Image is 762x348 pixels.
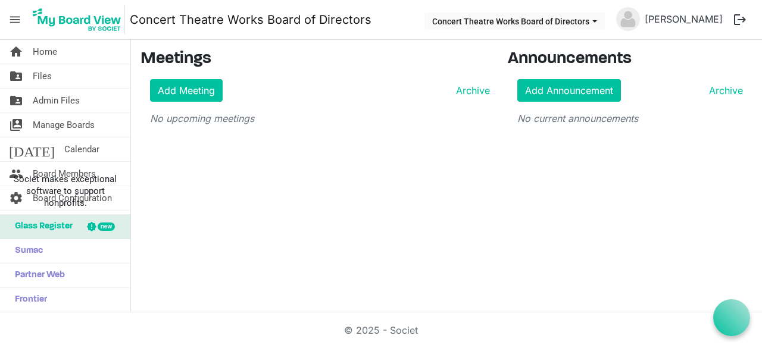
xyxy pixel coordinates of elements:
[140,49,490,70] h3: Meetings
[424,12,605,29] button: Concert Theatre Works Board of Directors dropdownbutton
[4,8,26,31] span: menu
[150,79,223,102] a: Add Meeting
[9,288,47,312] span: Frontier
[29,5,130,35] a: My Board View Logo
[9,162,23,186] span: people
[29,5,125,35] img: My Board View Logo
[33,113,95,137] span: Manage Boards
[517,111,743,126] p: No current announcements
[616,7,640,31] img: no-profile-picture.svg
[517,79,621,102] a: Add Announcement
[33,162,96,186] span: Board Members
[9,64,23,88] span: folder_shared
[344,324,418,336] a: © 2025 - Societ
[9,40,23,64] span: home
[9,239,43,263] span: Sumac
[150,111,490,126] p: No upcoming meetings
[9,137,55,161] span: [DATE]
[130,8,371,32] a: Concert Theatre Works Board of Directors
[33,40,57,64] span: Home
[33,64,52,88] span: Files
[9,264,65,287] span: Partner Web
[704,83,743,98] a: Archive
[33,89,80,112] span: Admin Files
[98,222,115,231] div: new
[64,137,99,161] span: Calendar
[9,215,73,239] span: Glass Register
[640,7,727,31] a: [PERSON_NAME]
[508,49,752,70] h3: Announcements
[451,83,490,98] a: Archive
[9,113,23,137] span: switch_account
[727,7,752,32] button: logout
[5,173,125,209] span: Societ makes exceptional software to support nonprofits.
[9,89,23,112] span: folder_shared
